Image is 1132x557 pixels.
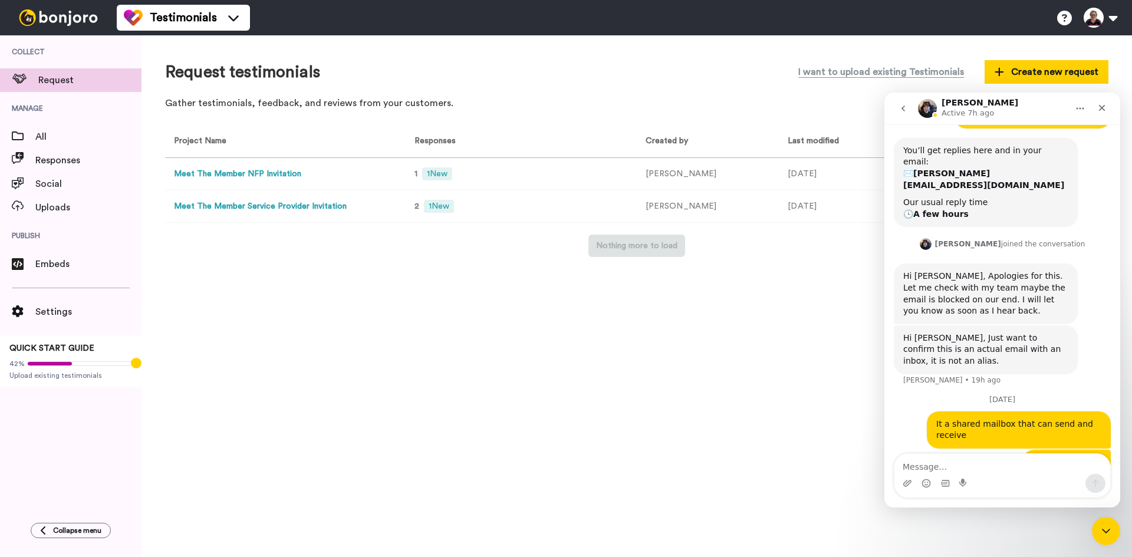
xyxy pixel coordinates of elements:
[422,167,452,180] span: 1 New
[588,235,685,257] button: Nothing more to load
[424,200,454,213] span: 1 New
[985,60,1108,84] button: Create new request
[414,170,417,178] span: 1
[410,137,456,145] span: Responses
[165,63,320,81] h1: Request testimonials
[124,8,143,27] img: tm-color.svg
[35,305,141,319] span: Settings
[35,177,141,191] span: Social
[9,359,25,368] span: 42%
[35,153,141,167] span: Responses
[9,344,94,352] span: QUICK START GUIDE
[165,126,401,158] th: Project Name
[779,126,889,158] th: Last modified
[174,200,347,213] button: Meet The Member Service Provider Invitation
[637,126,779,158] th: Created by
[174,168,301,180] button: Meet The Member NFP Invitation
[9,371,132,380] span: Upload existing testimonials
[798,65,964,79] span: I want to upload existing Testimonials
[31,523,111,538] button: Collapse menu
[35,257,141,271] span: Embeds
[637,158,779,190] td: [PERSON_NAME]
[779,190,889,223] td: [DATE]
[995,65,1098,79] span: Create new request
[14,9,103,26] img: bj-logo-header-white.svg
[38,73,141,87] span: Request
[779,158,889,190] td: [DATE]
[1092,517,1120,545] iframe: Intercom live chat
[884,93,1120,507] iframe: Intercom live chat
[131,358,141,368] div: Tooltip anchor
[789,59,973,85] button: I want to upload existing Testimonials
[35,200,141,215] span: Uploads
[414,202,419,210] span: 2
[53,526,101,535] span: Collapse menu
[165,97,1108,110] p: Gather testimonials, feedback, and reviews from your customers.
[637,190,779,223] td: [PERSON_NAME]
[35,130,141,144] span: All
[150,9,217,26] span: Testimonials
